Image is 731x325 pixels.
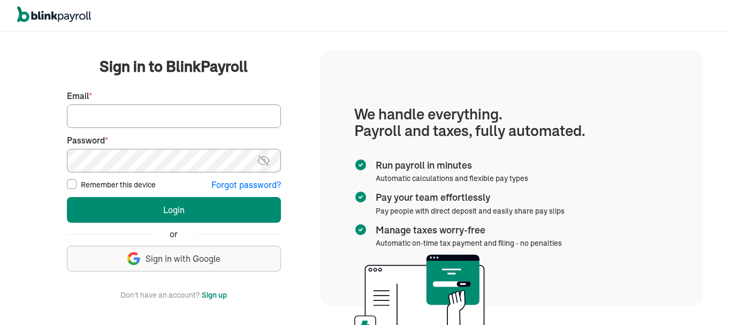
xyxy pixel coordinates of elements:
img: checkmark [354,191,367,203]
button: Login [67,197,281,223]
img: checkmark [354,223,367,236]
input: Your email address [67,104,281,128]
button: Sign up [202,289,227,301]
span: Automatic on-time tax payment and filing - no penalties [376,238,562,248]
button: Sign in with Google [67,246,281,271]
img: logo [17,6,91,22]
span: Don't have an account? [120,289,200,301]
h1: We handle everything. Payroll and taxes, fully automated. [354,106,669,139]
span: Pay people with direct deposit and easily share pay slips [376,206,565,216]
span: Automatic calculations and flexible pay types [376,173,528,183]
label: Remember this device [81,179,156,190]
img: checkmark [354,158,367,171]
img: google [127,252,140,265]
span: Manage taxes worry-free [376,223,558,237]
span: Sign in with Google [146,253,220,265]
button: Forgot password? [211,179,281,191]
span: or [170,228,178,240]
span: Run payroll in minutes [376,158,524,172]
label: Password [67,134,281,147]
label: Email [67,90,281,102]
span: Sign in to BlinkPayroll [100,56,248,77]
span: Pay your team effortlessly [376,191,560,205]
img: eye [257,154,270,167]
